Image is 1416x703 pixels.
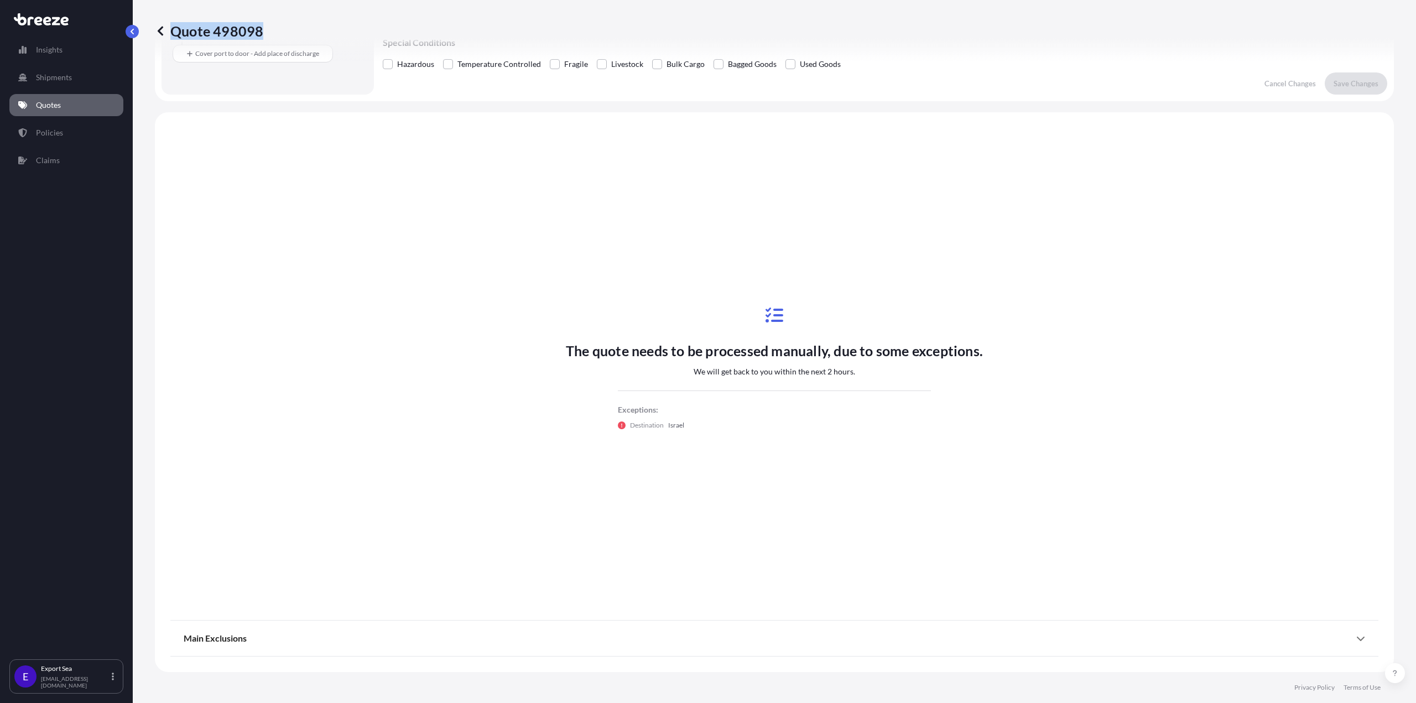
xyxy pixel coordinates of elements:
[397,56,434,72] span: Hazardous
[36,100,61,111] p: Quotes
[41,664,110,673] p: Export Sea
[694,366,855,377] p: We will get back to you within the next 2 hours.
[184,625,1365,652] div: Main Exclusions
[1344,683,1381,692] a: Terms of Use
[36,155,60,166] p: Claims
[155,22,263,40] p: Quote 498098
[618,404,931,415] p: Exceptions:
[9,66,123,88] a: Shipments
[668,420,684,431] p: Israel
[184,633,247,644] span: Main Exclusions
[1334,78,1378,89] p: Save Changes
[9,94,123,116] a: Quotes
[9,122,123,144] a: Policies
[36,127,63,138] p: Policies
[1264,78,1316,89] p: Cancel Changes
[36,44,63,55] p: Insights
[1256,72,1325,95] button: Cancel Changes
[36,72,72,83] p: Shipments
[41,675,110,689] p: [EMAIL_ADDRESS][DOMAIN_NAME]
[728,56,777,72] span: Bagged Goods
[457,56,541,72] span: Temperature Controlled
[566,342,983,360] p: The quote needs to be processed manually, due to some exceptions.
[800,56,841,72] span: Used Goods
[173,45,333,63] button: Cover port to door - Add place of discharge
[1325,72,1387,95] button: Save Changes
[9,39,123,61] a: Insights
[667,56,705,72] span: Bulk Cargo
[611,56,643,72] span: Livestock
[564,56,588,72] span: Fragile
[630,420,664,431] p: Destination
[23,671,28,682] span: E
[1294,683,1335,692] a: Privacy Policy
[9,149,123,171] a: Claims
